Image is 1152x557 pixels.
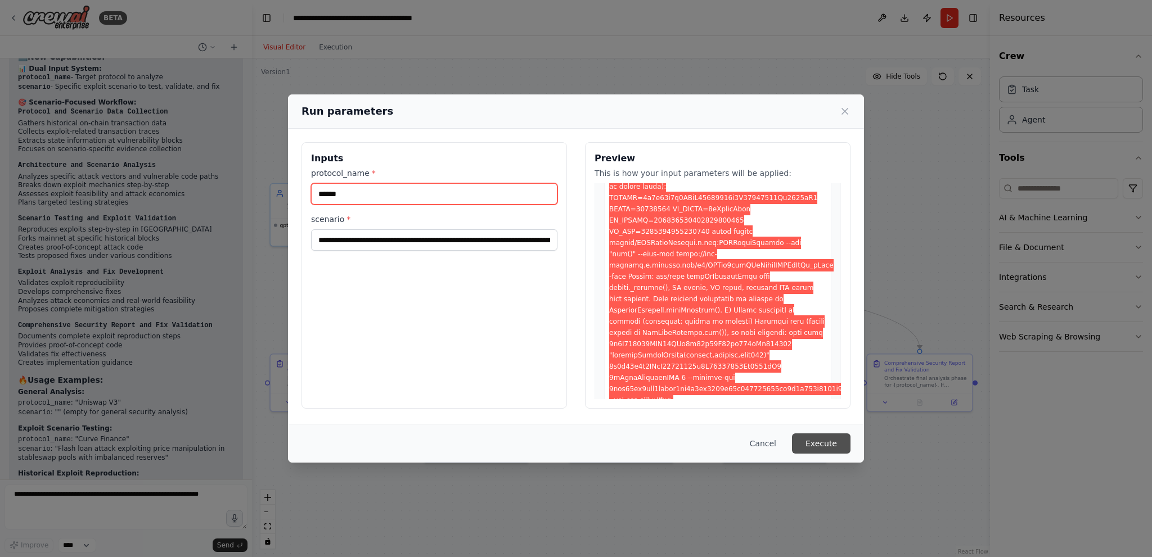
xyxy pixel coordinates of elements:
[595,152,841,165] h3: Preview
[741,433,785,454] button: Cancel
[311,152,557,165] h3: Inputs
[311,167,557,179] label: protocol_name
[301,103,393,119] h2: Run parameters
[595,167,841,179] p: This is how your input parameters will be applied:
[792,433,850,454] button: Execute
[311,214,557,225] label: scenario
